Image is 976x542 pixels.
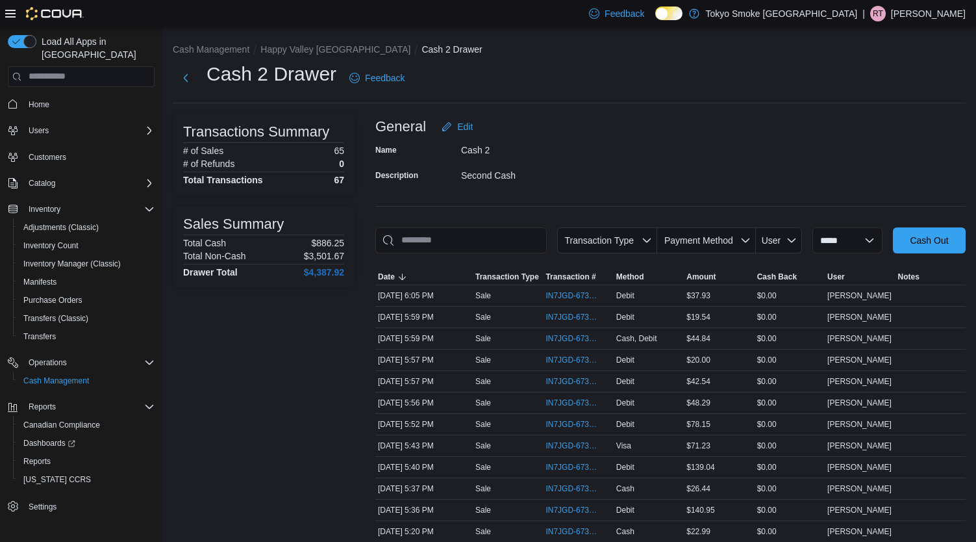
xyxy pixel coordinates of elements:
[18,256,126,272] a: Inventory Manager (Classic)
[18,292,88,308] a: Purchase Orders
[557,227,657,253] button: Transaction Type
[183,267,238,277] h4: Drawer Total
[755,309,825,325] div: $0.00
[475,441,491,451] p: Sale
[543,269,613,285] button: Transaction #
[545,524,610,539] button: IN7JGD-6737131
[18,256,155,272] span: Inventory Manager (Classic)
[475,505,491,515] p: Sale
[755,481,825,497] div: $0.00
[375,481,473,497] div: [DATE] 5:37 PM
[23,201,66,217] button: Inventory
[457,120,473,133] span: Edit
[545,502,610,518] button: IN7JGD-6737245
[3,148,160,166] button: Customers
[18,274,155,290] span: Manifests
[827,484,892,494] span: [PERSON_NAME]
[475,376,491,387] p: Sale
[311,238,344,248] p: $886.25
[827,526,892,537] span: [PERSON_NAME]
[756,227,802,253] button: User
[655,20,656,21] span: Dark Mode
[755,502,825,518] div: $0.00
[827,312,892,322] span: [PERSON_NAME]
[23,355,72,370] button: Operations
[755,331,825,346] div: $0.00
[23,420,100,430] span: Canadian Compliance
[23,175,155,191] span: Catalog
[29,204,60,214] span: Inventory
[29,99,49,110] span: Home
[755,352,825,368] div: $0.00
[827,333,892,344] span: [PERSON_NAME]
[655,6,682,20] input: Dark Mode
[893,227,966,253] button: Cash Out
[616,505,634,515] span: Debit
[23,295,82,305] span: Purchase Orders
[23,149,155,165] span: Customers
[375,438,473,454] div: [DATE] 5:43 PM
[18,472,96,487] a: [US_STATE] CCRS
[173,65,199,91] button: Next
[375,374,473,389] div: [DATE] 5:57 PM
[755,288,825,303] div: $0.00
[13,237,160,255] button: Inventory Count
[23,399,61,415] button: Reports
[686,376,710,387] span: $42.54
[686,505,714,515] span: $140.95
[29,152,66,162] span: Customers
[545,462,597,472] span: IN7JGD-6737266
[13,273,160,291] button: Manifests
[304,267,344,277] h4: $4,387.92
[755,524,825,539] div: $0.00
[686,462,714,472] span: $139.04
[344,65,410,91] a: Feedback
[206,61,336,87] h1: Cash 2 Drawer
[375,309,473,325] div: [DATE] 5:59 PM
[13,434,160,452] a: Dashboards
[375,288,473,303] div: [DATE] 6:05 PM
[545,417,610,432] button: IN7JGD-6737356
[825,269,895,285] button: User
[862,6,865,21] p: |
[421,44,482,55] button: Cash 2 Drawer
[461,165,635,181] div: Second Cash
[686,312,710,322] span: $19.54
[23,123,54,138] button: Users
[895,269,966,285] button: Notes
[827,272,845,282] span: User
[3,354,160,372] button: Operations
[375,227,547,253] input: This is a search bar. As you type, the results lower in the page will automatically filter.
[545,333,597,344] span: IN7JGD-6737400
[23,376,89,386] span: Cash Management
[545,272,595,282] span: Transaction #
[183,159,234,169] h6: # of Refunds
[23,175,60,191] button: Catalog
[545,374,610,389] button: IN7JGD-6737388
[475,398,491,408] p: Sale
[173,44,249,55] button: Cash Management
[29,402,56,412] span: Reports
[664,235,733,246] span: Payment Method
[36,35,155,61] span: Load All Apps in [GEOGRAPHIC_DATA]
[260,44,410,55] button: Happy Valley [GEOGRAPHIC_DATA]
[827,398,892,408] span: [PERSON_NAME]
[827,505,892,515] span: [PERSON_NAME]
[545,481,610,497] button: IN7JGD-6737250
[616,333,657,344] span: Cash, Debit
[183,251,246,261] h6: Total Non-Cash
[18,238,155,253] span: Inventory Count
[473,269,543,285] button: Transaction Type
[686,526,710,537] span: $22.99
[475,272,539,282] span: Transaction Type
[29,502,56,512] span: Settings
[375,395,473,411] div: [DATE] 5:56 PM
[686,398,710,408] span: $48.29
[616,355,634,365] span: Debit
[910,234,948,247] span: Cash Out
[706,6,858,21] p: Tokyo Smoke [GEOGRAPHIC_DATA]
[18,417,105,433] a: Canadian Compliance
[13,471,160,489] button: [US_STATE] CCRS
[545,331,610,346] button: IN7JGD-6737400
[475,290,491,301] p: Sale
